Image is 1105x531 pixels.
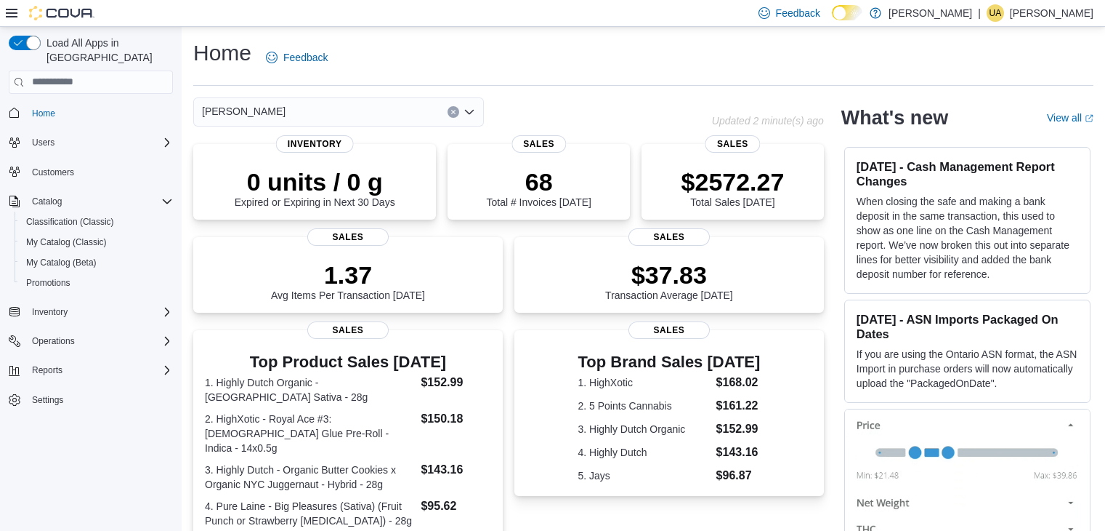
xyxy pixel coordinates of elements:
[29,6,94,20] img: Cova
[421,410,490,428] dd: $150.18
[26,362,173,379] span: Reports
[3,389,179,410] button: Settings
[681,167,785,196] p: $2572.27
[841,106,948,129] h2: What's new
[307,228,389,246] span: Sales
[41,36,173,65] span: Load All Apps in [GEOGRAPHIC_DATA]
[832,5,862,20] input: Dark Mode
[578,375,711,390] dt: 1. HighXotic
[235,167,395,196] p: 0 units / 0 g
[1010,4,1093,22] p: [PERSON_NAME]
[32,364,62,376] span: Reports
[1085,114,1093,123] svg: External link
[464,106,475,118] button: Open list of options
[832,20,833,21] span: Dark Mode
[15,252,179,273] button: My Catalog (Beta)
[26,134,173,151] span: Users
[15,273,179,293] button: Promotions
[3,161,179,183] button: Customers
[978,4,981,22] p: |
[205,375,415,404] dt: 1. Highly Dutch Organic - [GEOGRAPHIC_DATA] Sativa - 28g
[20,233,113,251] a: My Catalog (Classic)
[205,463,415,492] dt: 3. Highly Dutch - Organic Butter Cookies x Organic NYC Juggernaut - Hybrid - 28g
[20,233,173,251] span: My Catalog (Classic)
[889,4,972,22] p: [PERSON_NAME]
[235,167,395,208] div: Expired or Expiring in Next 30 Days
[448,106,459,118] button: Clear input
[26,332,81,350] button: Operations
[987,4,1004,22] div: Usama Alhassani
[32,196,62,207] span: Catalog
[32,306,68,318] span: Inventory
[32,167,74,178] span: Customers
[857,312,1078,341] h3: [DATE] - ASN Imports Packaged On Dates
[857,159,1078,188] h3: [DATE] - Cash Management Report Changes
[26,193,173,210] span: Catalog
[26,163,173,181] span: Customers
[202,103,286,120] span: [PERSON_NAME]
[716,467,761,484] dd: $96.87
[15,232,179,252] button: My Catalog (Classic)
[421,461,490,479] dd: $143.16
[3,191,179,212] button: Catalog
[205,354,491,371] h3: Top Product Sales [DATE]
[26,257,97,268] span: My Catalog (Beta)
[3,103,179,124] button: Home
[3,132,179,153] button: Users
[3,360,179,380] button: Reports
[20,254,173,271] span: My Catalog (Beta)
[26,193,68,210] button: Catalog
[716,420,761,438] dd: $152.99
[486,167,591,208] div: Total # Invoices [DATE]
[511,135,566,153] span: Sales
[989,4,1002,22] span: UA
[26,134,60,151] button: Users
[26,104,173,122] span: Home
[205,412,415,455] dt: 2. HighXotic - Royal Ace #3: [DEMOGRAPHIC_DATA] Glue Pre-Roll - Indica - 14x0.5g
[26,303,173,321] span: Inventory
[260,43,333,72] a: Feedback
[857,347,1078,391] p: If you are using the Ontario ASN format, the ASN Import in purchase orders will now automatically...
[32,335,75,347] span: Operations
[628,322,710,339] span: Sales
[605,260,733,301] div: Transaction Average [DATE]
[26,303,73,321] button: Inventory
[716,374,761,391] dd: $168.02
[26,277,70,289] span: Promotions
[681,167,785,208] div: Total Sales [DATE]
[193,39,251,68] h1: Home
[271,260,425,301] div: Avg Items Per Transaction [DATE]
[26,105,61,122] a: Home
[421,498,490,515] dd: $95.62
[20,213,173,231] span: Classification (Classic)
[26,332,173,350] span: Operations
[26,362,68,379] button: Reports
[20,254,102,271] a: My Catalog (Beta)
[32,108,55,119] span: Home
[32,394,63,406] span: Settings
[605,260,733,290] p: $37.83
[15,212,179,232] button: Classification (Classic)
[26,216,114,228] span: Classification (Classic)
[716,444,761,461] dd: $143.16
[578,422,711,436] dt: 3. Highly Dutch Organic
[421,374,490,391] dd: $152.99
[205,499,415,528] dt: 4. Pure Laine - Big Pleasures (Sativa) (Fruit Punch or Strawberry [MEDICAL_DATA]) - 28g
[716,397,761,415] dd: $161.22
[628,228,710,246] span: Sales
[20,213,120,231] a: Classification (Classic)
[578,399,711,413] dt: 2. 5 Points Cannabis
[32,137,54,148] span: Users
[26,391,173,409] span: Settings
[26,164,80,181] a: Customers
[578,354,761,371] h3: Top Brand Sales [DATE]
[3,331,179,351] button: Operations
[26,391,69,409] a: Settings
[9,97,173,449] nav: Complex example
[486,167,591,196] p: 68
[271,260,425,290] p: 1.37
[857,194,1078,282] p: When closing the safe and making a bank deposit in the same transaction, this used to show as one...
[776,6,820,20] span: Feedback
[20,274,76,292] a: Promotions
[307,322,389,339] span: Sales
